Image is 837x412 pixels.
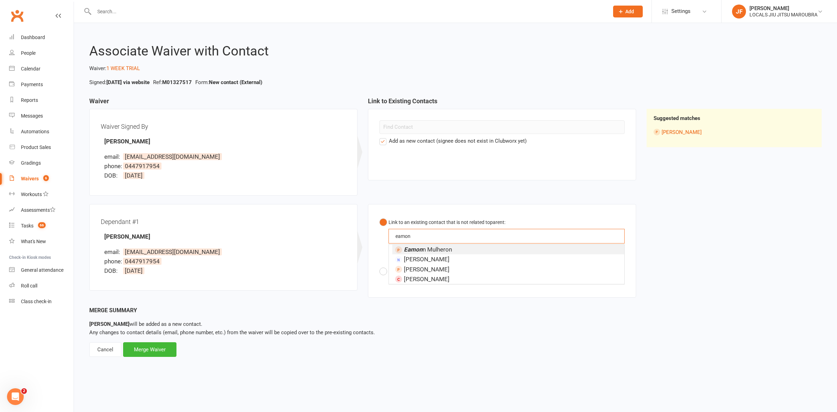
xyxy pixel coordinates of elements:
[21,239,46,244] div: What's New
[9,171,74,187] a: Waivers 6
[101,120,346,133] div: Waiver Signed By
[92,7,604,16] input: Search...
[89,321,202,327] span: will be added as a new contact.
[123,248,222,255] span: [EMAIL_ADDRESS][DOMAIN_NAME]
[662,129,702,135] a: [PERSON_NAME]
[9,77,74,92] a: Payments
[8,7,26,24] a: Clubworx
[490,219,504,225] span: parent
[395,232,418,240] input: Find Contact
[89,320,822,337] p: Any changes to contact details (email, phone number, etc.) from the waiver will be copied over to...
[89,342,121,357] div: Cancel
[162,79,192,85] strong: M01327517
[21,97,38,103] div: Reports
[404,256,450,263] span: [PERSON_NAME]
[106,79,150,85] strong: [DATE] via website
[21,129,49,134] div: Automations
[379,265,584,286] button: Or, add as a new contact (dependant does not exist in Clubworx yet).Note: this option will create...
[9,108,74,124] a: Messages
[9,30,74,45] a: Dashboard
[404,276,450,283] span: [PERSON_NAME]
[123,267,144,274] span: [DATE]
[43,175,49,181] span: 6
[104,171,122,180] div: DOB:
[104,138,150,145] strong: [PERSON_NAME]
[38,222,46,228] span: 66
[368,98,636,109] h3: Link to Existing Contacts
[21,299,52,304] div: Class check-in
[21,283,37,289] div: Roll call
[104,162,122,171] div: phone:
[379,120,625,134] input: Find Contact
[9,155,74,171] a: Gradings
[101,216,346,228] div: Dependant #1
[209,79,262,85] strong: New contact (External)
[379,137,527,145] label: Add as new contact (signee does not exist in Clubworx yet)
[123,342,176,357] div: Merge Waiver
[404,246,423,253] em: Eamon
[9,234,74,249] a: What's New
[123,172,144,179] span: [DATE]
[404,246,452,253] span: n Mulheron
[89,44,822,59] h2: Associate Waiver with Contact
[749,5,817,12] div: [PERSON_NAME]
[389,218,625,226] div: Link to an existing contact that is not related to :
[89,306,822,315] div: Merge Summary
[9,202,74,218] a: Assessments
[21,388,27,394] span: 2
[21,113,43,119] div: Messages
[21,223,33,229] div: Tasks
[89,321,129,327] strong: [PERSON_NAME]
[654,115,700,121] strong: Suggested matches
[104,247,122,257] div: email:
[21,82,43,87] div: Payments
[89,64,822,73] p: Waiver:
[9,140,74,155] a: Product Sales
[9,218,74,234] a: Tasks 66
[21,207,55,213] div: Assessments
[749,12,817,18] div: LOCALS JIU JITSU MAROUBRA
[21,192,42,197] div: Workouts
[151,78,194,87] li: Ref:
[88,78,151,87] li: Signed:
[21,160,41,166] div: Gradings
[9,61,74,77] a: Calendar
[9,92,74,108] a: Reports
[9,294,74,309] a: Class kiosk mode
[9,124,74,140] a: Automations
[9,262,74,278] a: General attendance kiosk mode
[104,257,122,266] div: phone:
[9,45,74,61] a: People
[194,78,264,87] li: Form:
[106,65,140,72] a: 1 WEEK TRIAL
[9,187,74,202] a: Workouts
[404,265,450,272] span: [PERSON_NAME]
[104,152,122,162] div: email:
[7,388,24,405] iframe: Intercom live chat
[21,176,39,181] div: Waivers
[625,9,634,14] span: Add
[123,163,161,170] span: 0447917954
[21,50,36,56] div: People
[123,258,161,265] span: 0447917954
[89,98,357,109] h3: Waiver
[104,266,122,276] div: DOB:
[21,267,63,273] div: General attendance
[732,5,746,18] div: JF
[21,144,51,150] div: Product Sales
[671,3,691,19] span: Settings
[21,66,40,72] div: Calendar
[379,216,625,265] button: Link to an existing contact that is not related toparent:Note: this option will create a parent-c...
[104,233,150,240] strong: [PERSON_NAME]
[613,6,643,17] button: Add
[9,278,74,294] a: Roll call
[123,153,222,160] span: [EMAIL_ADDRESS][DOMAIN_NAME]
[21,35,45,40] div: Dashboard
